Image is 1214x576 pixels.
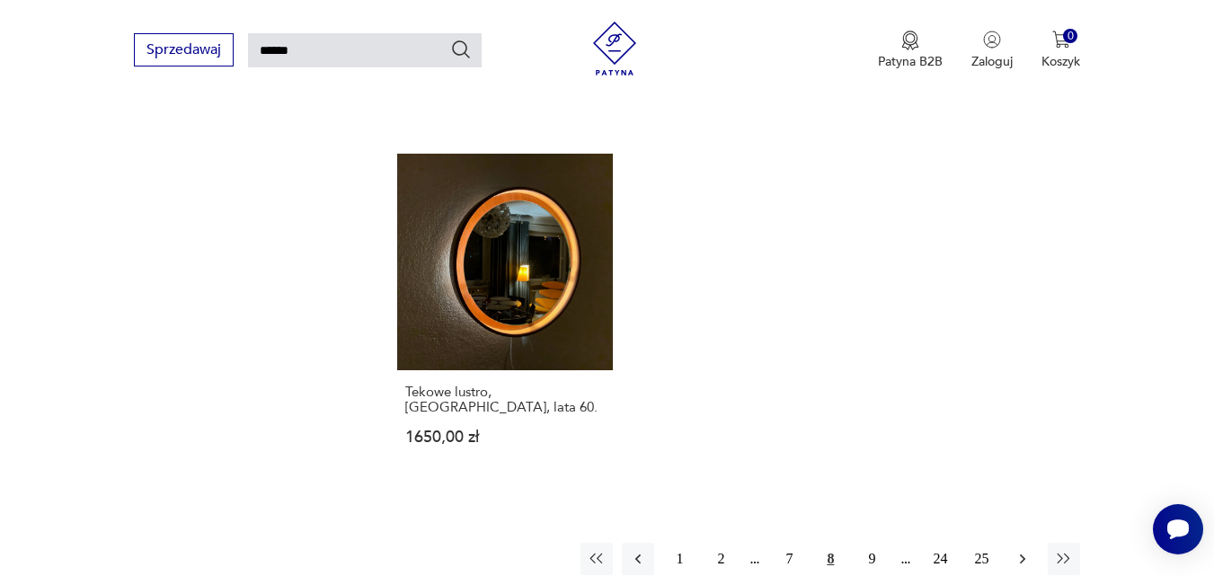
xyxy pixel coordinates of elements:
button: Patyna B2B [878,31,943,70]
button: 24 [924,543,956,575]
div: 0 [1063,29,1078,44]
p: Patyna B2B [878,53,943,70]
button: 25 [965,543,997,575]
a: Tekowe lustro, Włochy, lata 60.Tekowe lustro, [GEOGRAPHIC_DATA], lata 60.1650,00 zł [397,154,613,479]
img: Ikona koszyka [1052,31,1070,49]
button: 7 [773,543,805,575]
a: Sprzedawaj [134,45,234,58]
p: 1650,00 zł [405,430,605,445]
button: 2 [704,543,737,575]
button: 1 [663,543,696,575]
button: 0Koszyk [1041,31,1080,70]
h3: Tekowe lustro, [GEOGRAPHIC_DATA], lata 60. [405,385,605,415]
img: Ikona medalu [901,31,919,50]
button: Szukaj [450,39,472,60]
p: Koszyk [1041,53,1080,70]
button: 8 [814,543,846,575]
button: 9 [855,543,888,575]
a: Ikona medaluPatyna B2B [878,31,943,70]
button: Zaloguj [971,31,1013,70]
button: Sprzedawaj [134,33,234,66]
img: Patyna - sklep z meblami i dekoracjami vintage [588,22,642,75]
img: Ikonka użytkownika [983,31,1001,49]
iframe: Smartsupp widget button [1153,504,1203,554]
p: Zaloguj [971,53,1013,70]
